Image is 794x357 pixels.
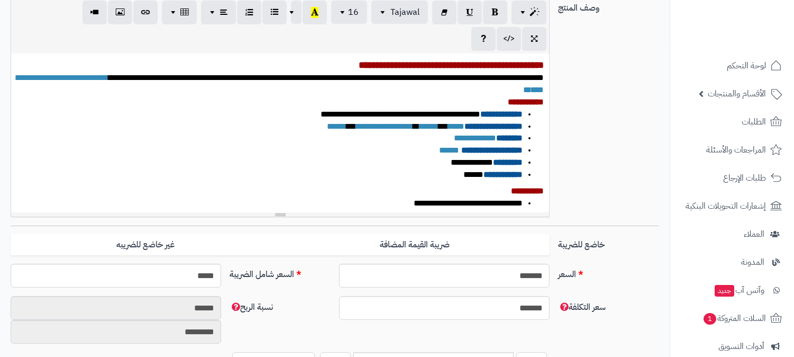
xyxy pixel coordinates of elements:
span: 1 [704,313,716,325]
span: الطلبات [742,114,766,129]
a: الطلبات [677,109,788,135]
button: Tajawal [371,1,428,24]
span: 16 [348,6,359,19]
a: وآتس آبجديد [677,278,788,303]
a: المراجعات والأسئلة [677,137,788,163]
a: المدونة [677,249,788,275]
span: أدوات التسويق [718,339,764,354]
label: خاضع للضريبة [554,234,663,251]
img: logo-2.png [722,26,784,48]
span: المراجعات والأسئلة [706,142,766,157]
span: نسبة الربح [230,301,273,314]
span: طلبات الإرجاع [723,171,766,185]
label: ضريبة القيمة المضافة [280,234,550,256]
span: جديد [715,285,734,297]
a: السلات المتروكة1 [677,306,788,331]
span: سعر التكلفة [558,301,606,314]
span: السلات المتروكة [702,311,766,326]
label: السعر شامل الضريبة [225,264,335,281]
span: لوحة التحكم [727,58,766,73]
span: إشعارات التحويلات البنكية [686,199,766,213]
a: إشعارات التحويلات البنكية [677,193,788,219]
button: 16 [331,1,367,24]
span: Tajawal [390,6,419,19]
a: العملاء [677,221,788,247]
span: العملاء [744,227,764,242]
span: المدونة [741,255,764,270]
a: لوحة التحكم [677,53,788,78]
a: طلبات الإرجاع [677,165,788,191]
label: السعر [554,264,663,281]
span: الأقسام والمنتجات [708,86,766,101]
label: غير خاضع للضريبه [11,234,280,256]
span: وآتس آب [714,283,764,298]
